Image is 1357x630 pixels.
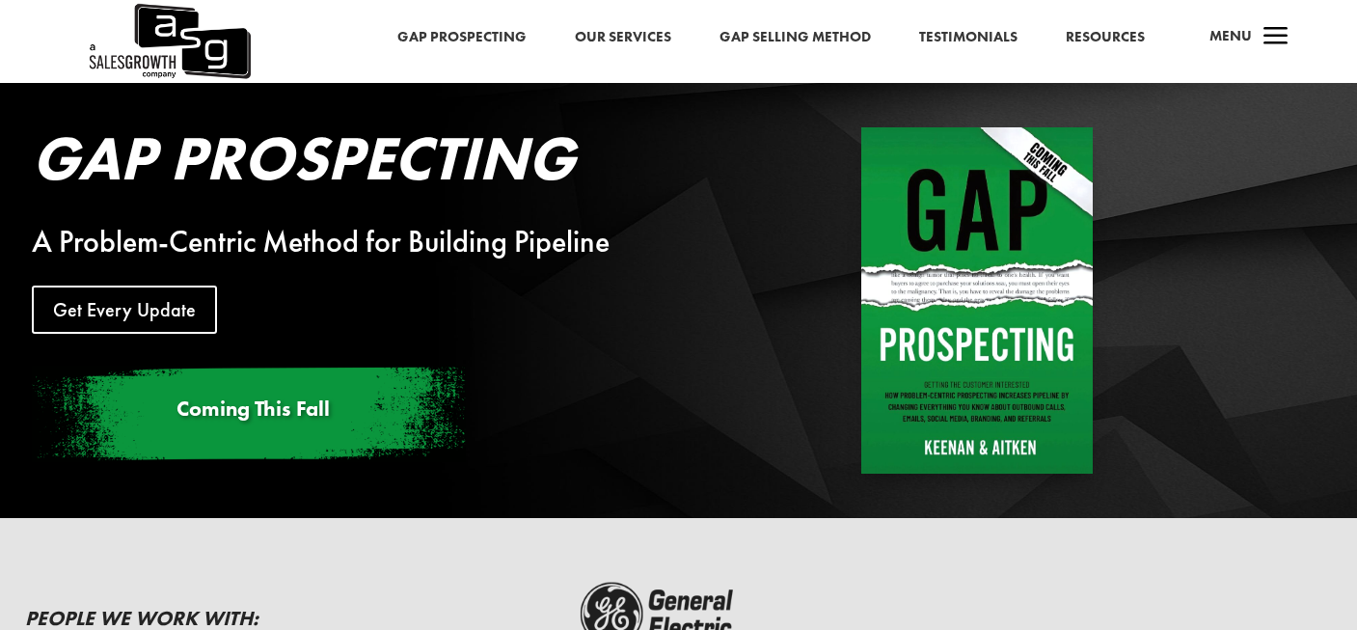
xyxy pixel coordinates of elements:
span: a [1257,18,1295,57]
a: Gap Prospecting [397,25,527,50]
h2: Gap Prospecting [32,127,701,199]
a: Testimonials [919,25,1018,50]
a: Resources [1066,25,1145,50]
a: Our Services [575,25,671,50]
div: A Problem-Centric Method for Building Pipeline [32,231,701,254]
img: Gap Prospecting - Coming This Fall [861,127,1093,474]
span: Coming This Fall [176,395,330,423]
a: Get Every Update [32,286,217,334]
span: Menu [1209,26,1252,45]
a: Gap Selling Method [719,25,871,50]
